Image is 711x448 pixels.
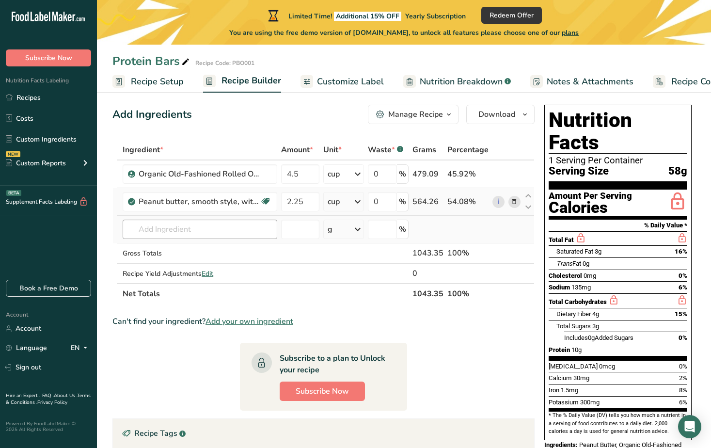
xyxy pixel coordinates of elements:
div: 1043.35 [412,247,443,259]
div: Manage Recipe [388,109,443,120]
div: 1 Serving Per Container [549,156,687,165]
div: Organic Old-Fashioned Rolled Oats [139,168,260,180]
span: Customize Label [317,75,384,88]
div: Peanut butter, smooth style, with salt (Includes foods for USDA's Food Distribution Program) [139,196,260,208]
span: 0mcg [599,363,615,370]
span: Additional 15% OFF [334,12,401,21]
div: Add Ingredients [112,107,192,123]
div: EN [71,342,91,354]
span: 300mg [580,399,600,406]
span: Edit [202,269,213,278]
section: % Daily Value * [549,220,687,231]
a: Language [6,339,47,356]
span: Yearly Subscription [405,12,466,21]
span: Calcium [549,374,572,382]
i: Trans [556,260,572,267]
span: 3g [595,248,601,255]
div: 45.92% [447,168,489,180]
span: 2% [679,374,687,382]
a: Customize Label [300,71,384,93]
div: Amount Per Serving [549,192,632,201]
span: Add your own ingredient [205,316,293,327]
span: You are using the free demo version of [DOMAIN_NAME], to unlock all features please choose one of... [229,28,579,38]
span: 30mg [573,374,589,382]
span: Download [478,109,515,120]
button: Subscribe Now [280,382,365,401]
span: 0g [583,260,589,267]
span: 135mg [571,284,591,291]
span: Redeem Offer [490,10,534,20]
div: Recipe Code: PBO001 [195,59,254,67]
button: Subscribe Now [6,49,91,66]
span: Protein [549,346,570,353]
span: Cholesterol [549,272,582,279]
span: Recipe Setup [131,75,184,88]
div: Calories [549,201,632,215]
span: Subscribe Now [25,53,72,63]
span: Saturated Fat [556,248,593,255]
div: Subscribe to a plan to Unlock your recipe [280,352,388,376]
span: 4g [592,310,599,318]
span: 8% [679,386,687,394]
span: 0% [679,334,687,341]
div: Powered By FoodLabelMaker © 2025 All Rights Reserved [6,421,91,432]
a: Nutrition Breakdown [403,71,511,93]
span: Iron [549,386,559,394]
th: 1043.35 [411,283,445,304]
span: Dietary Fiber [556,310,591,318]
th: 100% [445,283,490,304]
span: Recipe Builder [221,74,281,87]
button: Redeem Offer [481,7,542,24]
a: Notes & Attachments [530,71,633,93]
div: g [328,224,332,235]
a: i [492,196,505,208]
div: 564.26 [412,196,443,208]
span: Sodium [549,284,570,291]
span: Fat [556,260,581,267]
span: Subscribe Now [296,385,349,397]
span: 3g [592,322,599,330]
span: Notes & Attachments [547,75,633,88]
span: 15% [675,310,687,318]
div: Recipe Tags [113,419,534,448]
span: 6% [679,284,687,291]
div: Waste [368,144,403,156]
div: cup [328,196,340,208]
span: Percentage [447,144,489,156]
a: Recipe Builder [203,70,281,93]
div: 54.08% [447,196,489,208]
div: BETA [6,190,21,196]
a: Recipe Setup [112,71,184,93]
span: 0mg [584,272,596,279]
div: NEW [6,151,20,157]
div: Open Intercom Messenger [678,415,701,438]
span: 0g [588,334,595,341]
div: 479.09 [412,168,443,180]
div: Protein Bars [112,52,191,70]
span: plans [562,28,579,37]
span: Potassium [549,399,579,406]
div: Can't find your ingredient? [112,316,535,327]
span: 10g [571,346,582,353]
a: Hire an Expert . [6,392,40,399]
span: 58g [668,165,687,177]
span: Unit [323,144,342,156]
div: Recipe Yield Adjustments [123,269,277,279]
button: Download [466,105,535,124]
div: Gross Totals [123,248,277,258]
span: Total Carbohydrates [549,298,607,305]
a: FAQ . [42,392,54,399]
a: Book a Free Demo [6,280,91,297]
div: 0 [412,268,443,279]
th: Net Totals [121,283,411,304]
h1: Nutrition Facts [549,109,687,154]
div: cup [328,168,340,180]
span: Includes Added Sugars [564,334,633,341]
span: Ingredient [123,144,163,156]
span: 0% [679,363,687,370]
span: Total Fat [549,236,574,243]
span: [MEDICAL_DATA] [549,363,598,370]
div: 100% [447,247,489,259]
button: Manage Recipe [368,105,458,124]
div: Custom Reports [6,158,66,168]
